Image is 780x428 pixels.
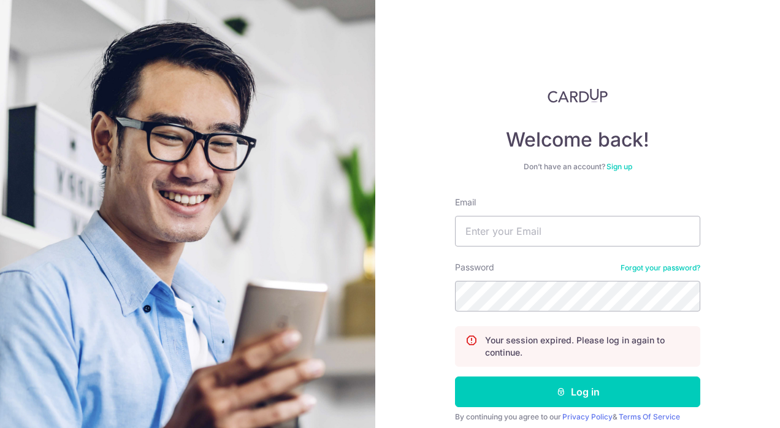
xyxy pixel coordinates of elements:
[548,88,608,103] img: CardUp Logo
[455,376,700,407] button: Log in
[606,162,632,171] a: Sign up
[455,216,700,246] input: Enter your Email
[455,412,700,422] div: By continuing you agree to our &
[455,196,476,208] label: Email
[562,412,613,421] a: Privacy Policy
[455,261,494,273] label: Password
[455,128,700,152] h4: Welcome back!
[619,412,680,421] a: Terms Of Service
[455,162,700,172] div: Don’t have an account?
[621,263,700,273] a: Forgot your password?
[485,334,690,359] p: Your session expired. Please log in again to continue.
